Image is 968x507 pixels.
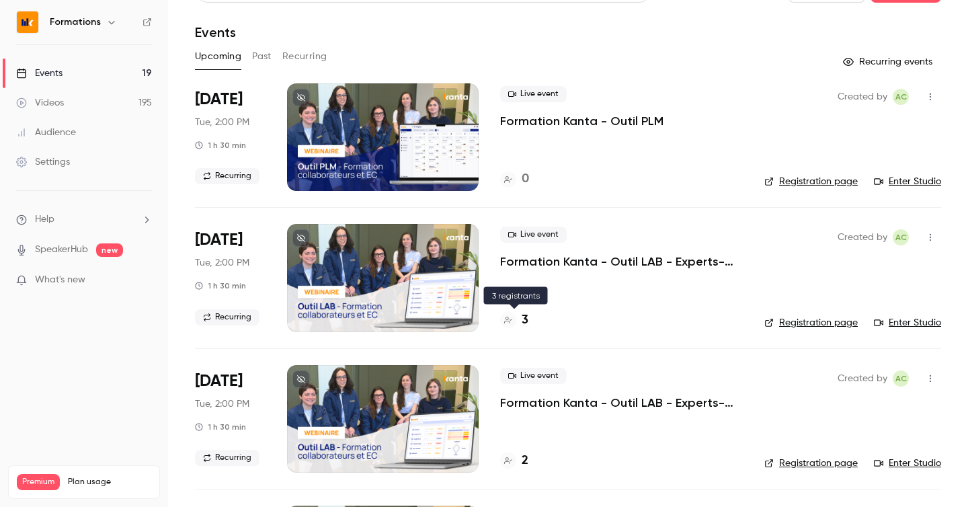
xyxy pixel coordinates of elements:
[35,243,88,257] a: SpeakerHub
[837,51,941,73] button: Recurring events
[874,457,941,470] a: Enter Studio
[16,96,64,110] div: Videos
[136,274,152,286] iframe: Noticeable Trigger
[16,126,76,139] div: Audience
[895,229,907,245] span: AC
[195,422,246,432] div: 1 h 30 min
[195,140,246,151] div: 1 h 30 min
[195,280,246,291] div: 1 h 30 min
[500,311,528,329] a: 3
[838,229,887,245] span: Created by
[895,370,907,387] span: AC
[500,227,567,243] span: Live event
[195,309,259,325] span: Recurring
[195,256,249,270] span: Tue, 2:00 PM
[195,89,243,110] span: [DATE]
[195,83,266,191] div: Aug 12 Tue, 2:00 PM (Europe/Paris)
[195,397,249,411] span: Tue, 2:00 PM
[195,365,266,473] div: Aug 19 Tue, 2:00 PM (Europe/Paris)
[500,113,663,129] a: Formation Kanta - Outil PLM
[252,46,272,67] button: Past
[893,370,909,387] span: Anaïs Cachelou
[522,311,528,329] h4: 3
[500,452,528,470] a: 2
[17,474,60,490] span: Premium
[195,370,243,392] span: [DATE]
[50,15,101,29] h6: Formations
[17,11,38,33] img: Formations
[893,89,909,105] span: Anaïs Cachelou
[764,457,858,470] a: Registration page
[16,155,70,169] div: Settings
[838,89,887,105] span: Created by
[195,46,241,67] button: Upcoming
[16,212,152,227] li: help-dropdown-opener
[895,89,907,105] span: AC
[764,316,858,329] a: Registration page
[893,229,909,245] span: Anaïs Cachelou
[16,67,63,80] div: Events
[195,450,259,466] span: Recurring
[500,170,529,188] a: 0
[35,212,54,227] span: Help
[874,316,941,329] a: Enter Studio
[522,452,528,470] h4: 2
[195,224,266,331] div: Aug 12 Tue, 2:00 PM (Europe/Paris)
[195,24,236,40] h1: Events
[96,243,123,257] span: new
[500,86,567,102] span: Live event
[764,175,858,188] a: Registration page
[68,477,151,487] span: Plan usage
[522,170,529,188] h4: 0
[874,175,941,188] a: Enter Studio
[195,116,249,129] span: Tue, 2:00 PM
[500,253,743,270] a: Formation Kanta - Outil LAB - Experts-comptables et collaborateurs
[282,46,327,67] button: Recurring
[195,229,243,251] span: [DATE]
[195,168,259,184] span: Recurring
[500,368,567,384] span: Live event
[35,273,85,287] span: What's new
[500,395,743,411] a: Formation Kanta - Outil LAB - Experts-comptables et collaborateurs
[838,370,887,387] span: Created by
